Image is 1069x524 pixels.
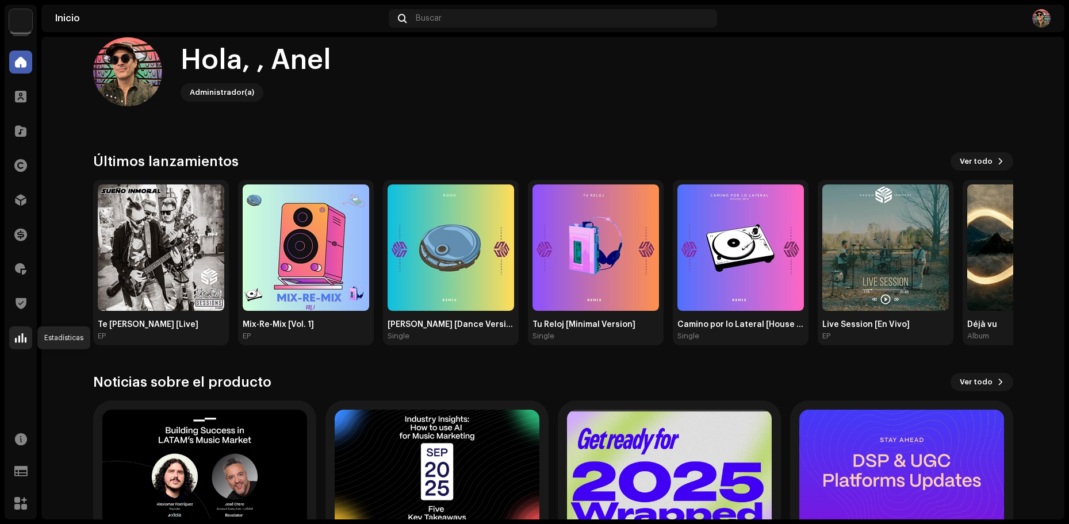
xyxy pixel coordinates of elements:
img: 56eef501-2e3f-4f3f-a4cd-d67c5acef76b [1032,9,1051,28]
img: d6cc6385-7c99-4378-b94c-f9497256e1de [532,184,659,311]
div: Tu Reloj [Minimal Version] [532,320,659,329]
div: Inicio [55,14,384,23]
img: f84278ba-f397-4e67-87e2-eca19a954c2d [388,184,514,311]
span: Ver todo [960,371,993,394]
div: Single [388,332,409,341]
button: Ver todo [951,152,1013,171]
div: EP [822,332,830,341]
span: Ver todo [960,150,993,173]
div: Single [677,332,699,341]
img: 768cfb13-5313-4dc8-881d-3ab0744560d4 [243,184,369,311]
div: EP [98,332,106,341]
div: Administrador(a) [190,86,254,99]
span: Buscar [416,14,442,23]
div: Album [967,332,989,341]
div: EP [243,332,251,341]
img: 9f9271f9-5052-4e9d-a9d0-a4205eafafb5 [677,184,804,311]
div: Hola, , Anel [181,42,331,79]
div: [PERSON_NAME] [Dance Version] [388,320,514,329]
div: Mix-Re-Mix [Vol. 1] [243,320,369,329]
div: Te [PERSON_NAME] [Live] [98,320,224,329]
img: 08549a26-85ae-4494-be27-3672ff22ac5c [822,184,949,311]
img: 56eef501-2e3f-4f3f-a4cd-d67c5acef76b [93,37,162,106]
h3: Últimos lanzamientos [93,152,239,171]
img: edd8793c-a1b1-4538-85bc-e24b6277bc1e [9,9,32,32]
h3: Noticias sobre el producto [93,373,271,391]
div: Live Session [En Vivo] [822,320,949,329]
img: 6b46be26-8b3d-48c9-a394-1a25163ff57d [98,184,224,311]
div: Single [532,332,554,341]
button: Ver todo [951,373,1013,391]
div: Camino por lo Lateral [House - Mix] [677,320,804,329]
